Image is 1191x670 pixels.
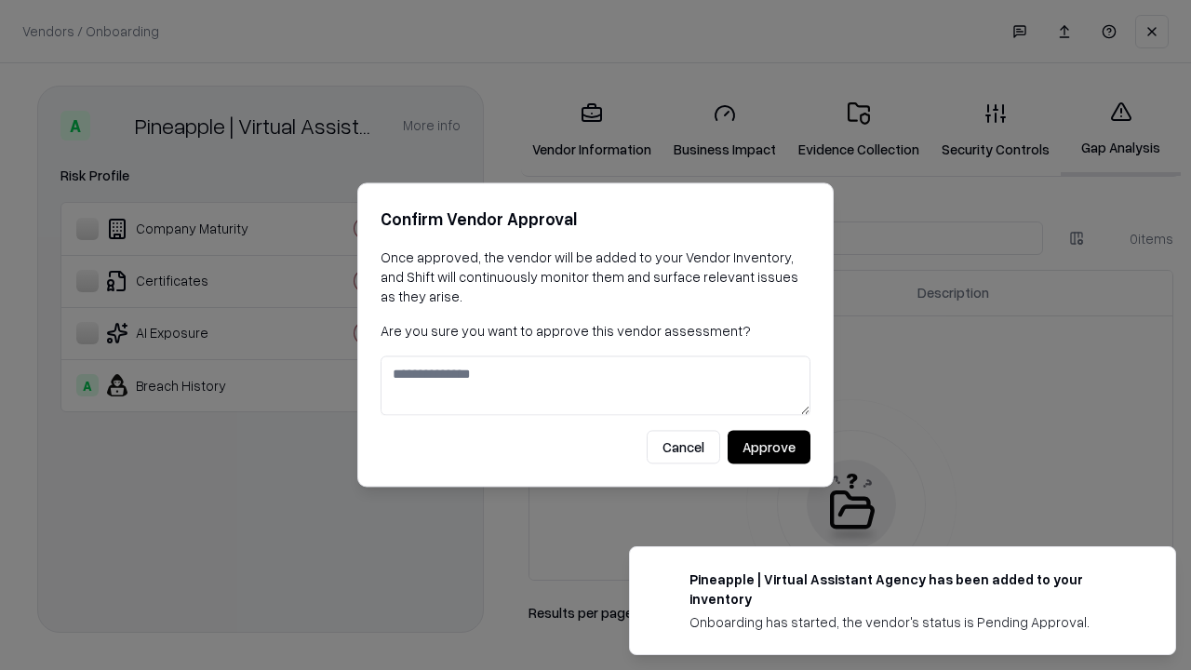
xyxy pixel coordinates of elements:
button: Cancel [647,431,720,464]
p: Are you sure you want to approve this vendor assessment? [381,321,810,341]
div: Pineapple | Virtual Assistant Agency has been added to your inventory [689,569,1131,609]
div: Onboarding has started, the vendor's status is Pending Approval. [689,612,1131,632]
img: trypineapple.com [652,569,675,592]
p: Once approved, the vendor will be added to your Vendor Inventory, and Shift will continuously mon... [381,248,810,306]
button: Approve [728,431,810,464]
h2: Confirm Vendor Approval [381,206,810,233]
